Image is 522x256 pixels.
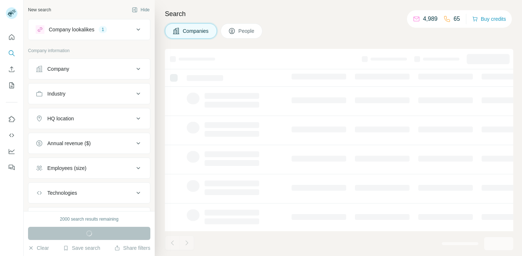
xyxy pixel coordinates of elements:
[47,65,69,73] div: Company
[63,244,100,252] button: Save search
[47,115,74,122] div: HQ location
[28,85,150,102] button: Industry
[6,129,17,142] button: Use Surfe API
[47,189,77,197] div: Technologies
[28,60,150,78] button: Company
[28,21,150,38] button: Company lookalikes1
[28,7,51,13] div: New search
[47,140,91,147] div: Annual revenue ($)
[127,4,155,15] button: Hide
[165,9,513,19] h4: Search
[6,47,17,60] button: Search
[6,113,17,126] button: Use Surfe on LinkedIn
[47,90,66,97] div: Industry
[60,216,119,222] div: 2000 search results remaining
[49,26,94,33] div: Company lookalikes
[6,31,17,44] button: Quick start
[472,14,506,24] button: Buy credits
[28,184,150,202] button: Technologies
[28,135,150,152] button: Annual revenue ($)
[238,27,255,35] span: People
[114,244,150,252] button: Share filters
[28,244,49,252] button: Clear
[6,145,17,158] button: Dashboard
[6,79,17,92] button: My lists
[183,27,209,35] span: Companies
[6,161,17,174] button: Feedback
[454,15,460,23] p: 65
[28,110,150,127] button: HQ location
[47,164,86,172] div: Employees (size)
[28,209,150,226] button: Keywords
[6,63,17,76] button: Enrich CSV
[28,47,150,54] p: Company information
[28,159,150,177] button: Employees (size)
[423,15,438,23] p: 4,989
[99,26,107,33] div: 1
